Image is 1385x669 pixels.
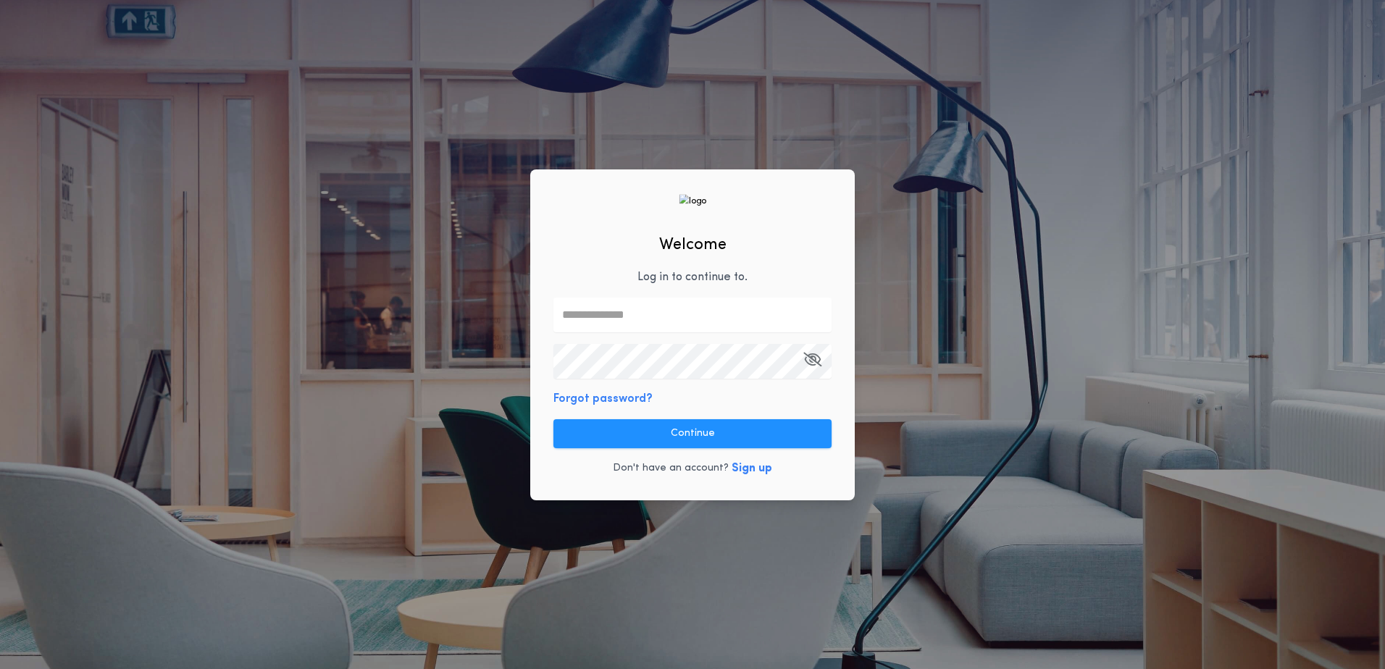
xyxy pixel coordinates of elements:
[553,390,653,408] button: Forgot password?
[637,269,748,286] p: Log in to continue to .
[613,461,729,476] p: Don't have an account?
[679,194,706,208] img: logo
[732,460,772,477] button: Sign up
[659,233,727,257] h2: Welcome
[553,419,832,448] button: Continue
